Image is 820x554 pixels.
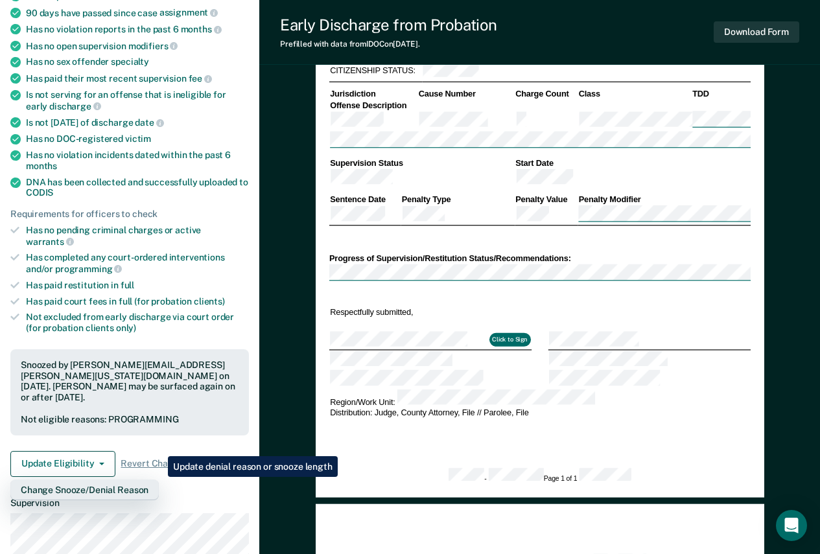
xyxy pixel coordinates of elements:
th: Cause Number [417,89,514,100]
div: Requirements for officers to check [10,209,249,220]
span: only) [116,323,136,333]
th: Class [578,89,692,100]
th: Penalty Type [401,194,515,205]
th: Supervision Status [329,157,514,168]
div: Progress of Supervision/Restitution Status/Recommendations: [329,253,750,264]
span: victim [125,133,151,144]
div: Not eligible reasons: PROGRAMMING [21,414,239,425]
td: Region/Work Unit: Distribution: Judge, County Attorney, File // Parolee, File [329,389,750,419]
dt: Supervision [10,498,249,509]
div: Has paid their most recent supervision [26,73,249,84]
button: Change Snooze/Denial Reason [10,479,159,500]
span: modifiers [128,41,178,51]
th: Penalty Modifier [578,194,751,205]
span: date [135,117,163,128]
div: 90 days have passed since case [26,7,249,19]
span: assignment [159,7,218,17]
button: Click to Sign [489,333,530,346]
span: full [121,280,134,290]
th: Start Date [514,157,750,168]
span: specialty [111,56,149,67]
div: Is not [DATE] of discharge [26,117,249,128]
th: Sentence Date [329,194,401,205]
div: Prefilled with data from IDOC on [DATE] . [280,40,497,49]
td: Respectfully submitted, [329,306,531,318]
div: Open Intercom Messenger [776,510,807,541]
span: programming [55,264,122,274]
span: months [181,24,222,34]
div: - Page 1 of 1 [448,468,631,484]
div: Has no violation reports in the past 6 [26,23,249,35]
span: clients) [194,296,225,306]
div: Has completed any court-ordered interventions and/or [26,252,249,274]
span: warrants [26,237,74,247]
td: CITIZENSHIP STATUS: [329,61,421,80]
div: Has no DOC-registered [26,133,249,144]
div: Has paid restitution in [26,280,249,291]
span: Revert Changes [121,458,188,469]
th: Charge Count [514,89,577,100]
div: Early Discharge from Probation [280,16,497,34]
div: Not excluded from early discharge via court order (for probation clients [26,312,249,334]
span: fee [189,73,212,84]
span: discharge [49,101,101,111]
div: Has no pending criminal charges or active [26,225,249,247]
span: months [26,161,57,171]
th: Jurisdiction [329,89,417,100]
div: Has no open supervision [26,40,249,52]
div: Is not serving for an offense that is ineligible for early [26,89,249,111]
div: Has paid court fees in full (for probation [26,296,249,307]
div: Snoozed by [PERSON_NAME][EMAIL_ADDRESS][PERSON_NAME][US_STATE][DOMAIN_NAME] on [DATE]. [PERSON_NA... [21,360,239,403]
button: Update Eligibility [10,451,115,477]
th: Offense Description [329,99,417,110]
th: Penalty Value [514,194,577,205]
th: TDD [691,89,750,100]
span: CODIS [26,187,53,198]
div: DNA has been collected and successfully uploaded to [26,177,249,199]
div: Has no sex offender [26,56,249,67]
button: Download Form [714,21,799,43]
div: Has no violation incidents dated within the past 6 [26,150,249,172]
